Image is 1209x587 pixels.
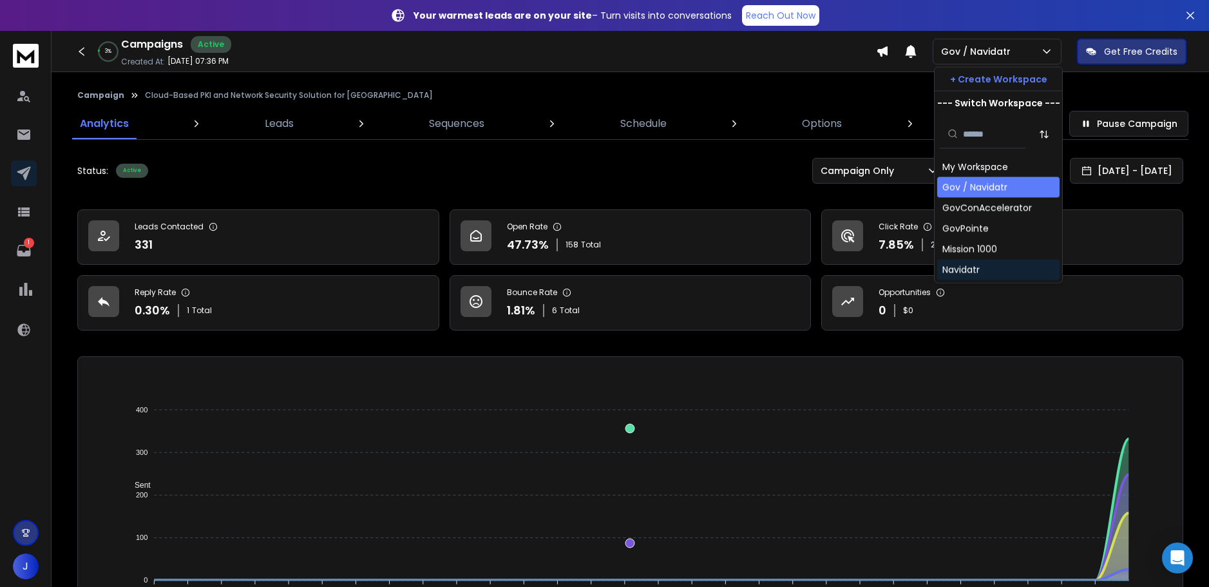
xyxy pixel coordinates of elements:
[77,90,124,101] button: Campaign
[950,73,1047,86] p: + Create Workspace
[450,209,812,265] a: Open Rate47.73%158Total
[942,264,980,276] div: Navidatr
[746,9,815,22] p: Reach Out Now
[942,243,997,256] div: Mission 1000
[794,108,850,139] a: Options
[941,45,1016,58] p: Gov / Navidatr
[937,97,1060,110] p: --- Switch Workspace ---
[191,36,231,53] div: Active
[942,160,1008,173] div: My Workspace
[1070,158,1183,184] button: [DATE] - [DATE]
[613,108,674,139] a: Schedule
[942,181,1007,194] div: Gov / Navidatr
[507,302,535,320] p: 1.81 %
[136,448,148,456] tspan: 300
[13,553,39,579] button: J
[742,5,819,26] a: Reach Out Now
[942,202,1032,215] div: GovConAccelerator
[821,164,899,177] p: Campaign Only
[135,302,170,320] p: 0.30 %
[931,240,940,250] span: 26
[1104,45,1177,58] p: Get Free Credits
[821,275,1183,331] a: Opportunities0$0
[414,9,592,22] strong: Your warmest leads are on your site
[802,116,842,131] p: Options
[879,287,931,298] p: Opportunities
[136,534,148,541] tspan: 100
[192,305,212,316] span: Total
[942,222,989,235] div: GovPointe
[72,108,137,139] a: Analytics
[77,209,439,265] a: Leads Contacted331
[903,305,913,316] p: $ 0
[125,481,151,490] span: Sent
[167,56,229,66] p: [DATE] 07:36 PM
[80,116,129,131] p: Analytics
[821,209,1183,265] a: Click Rate7.85%26Total
[507,287,557,298] p: Bounce Rate
[105,48,111,55] p: 3 %
[257,108,301,139] a: Leads
[1031,121,1057,147] button: Sort by Sort A-Z
[121,57,165,67] p: Created At:
[135,287,176,298] p: Reply Rate
[77,164,108,177] p: Status:
[77,275,439,331] a: Reply Rate0.30%1Total
[566,240,578,250] span: 158
[116,164,148,178] div: Active
[13,44,39,68] img: logo
[879,236,914,254] p: 7.85 %
[144,576,148,584] tspan: 0
[135,236,153,254] p: 331
[1069,111,1188,137] button: Pause Campaign
[429,116,484,131] p: Sequences
[11,238,37,264] a: 1
[620,116,667,131] p: Schedule
[265,116,294,131] p: Leads
[560,305,580,316] span: Total
[135,222,204,232] p: Leads Contacted
[24,238,34,248] p: 1
[136,406,148,414] tspan: 400
[121,37,183,52] h1: Campaigns
[1162,543,1193,573] div: Open Intercom Messenger
[1077,39,1186,64] button: Get Free Credits
[450,275,812,331] a: Bounce Rate1.81%6Total
[507,236,549,254] p: 47.73 %
[879,222,918,232] p: Click Rate
[581,240,601,250] span: Total
[187,305,189,316] span: 1
[421,108,492,139] a: Sequences
[552,305,557,316] span: 6
[879,302,886,320] p: 0
[136,491,148,499] tspan: 200
[507,222,547,232] p: Open Rate
[935,68,1062,91] button: + Create Workspace
[145,90,433,101] p: Cloud-Based PKI and Network Security Solution for [GEOGRAPHIC_DATA]
[414,9,732,22] p: – Turn visits into conversations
